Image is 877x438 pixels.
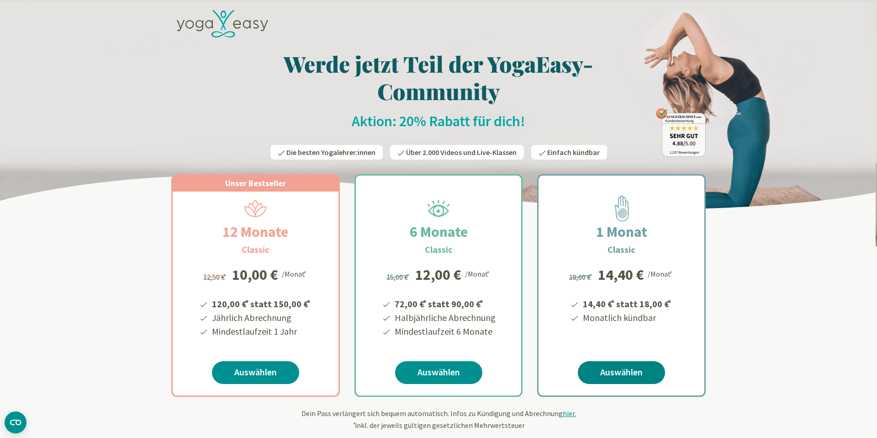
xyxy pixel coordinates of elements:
[569,272,593,282] span: 18,00 €
[242,243,269,256] h3: Classic
[286,148,375,157] span: Die besten Yogalehrer:innen
[547,148,600,157] span: Einfach kündbar
[201,221,310,243] h2: 12 Monate
[395,361,482,384] a: Auswählen
[393,311,496,325] li: Halbjährliche Abrechnung
[211,325,312,338] li: Mindestlaufzeit 1 Jahr
[581,295,673,311] li: 14,40 € statt 18,00 €
[388,221,490,243] h2: 6 Monate
[212,361,299,384] a: Auswählen
[648,267,674,279] div: /Monat
[282,267,308,279] div: /Monat
[386,272,411,282] span: 15,00 €
[598,267,644,282] div: 14,40 €
[225,178,286,188] span: Unser Bestseller
[171,112,706,130] h2: Aktion: 20% Rabatt für dich!
[563,409,576,418] span: hier.
[171,408,706,431] div: Dein Pass verlängert sich bequem automatisch. Infos zu Kündigung und Abrechnung
[608,243,635,256] h3: Classic
[415,267,461,282] div: 12,00 €
[574,221,669,243] h2: 1 Monat
[171,50,706,105] h1: Werde jetzt Teil der YogaEasy-Community
[393,295,496,311] li: 72,00 € statt 90,00 €
[578,361,665,384] a: Auswählen
[393,325,496,338] li: Mindestlaufzeit 6 Monate
[352,421,525,430] span: inkl. der jeweils gültigen gesetzlichen Mehrwertsteuer
[232,267,278,282] div: 10,00 €
[425,243,453,256] h3: Classic
[406,148,517,157] span: Über 2.000 Videos und Live-Klassen
[581,311,673,325] li: Monatlich kündbar
[211,295,312,311] li: 120,00 € statt 150,00 €
[5,411,26,433] button: CMP-Widget öffnen
[465,267,491,279] div: /Monat
[656,108,706,157] img: ausgezeichnet_badge.png
[211,311,312,325] li: Jährlich Abrechnung
[203,272,227,282] span: 12,50 €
